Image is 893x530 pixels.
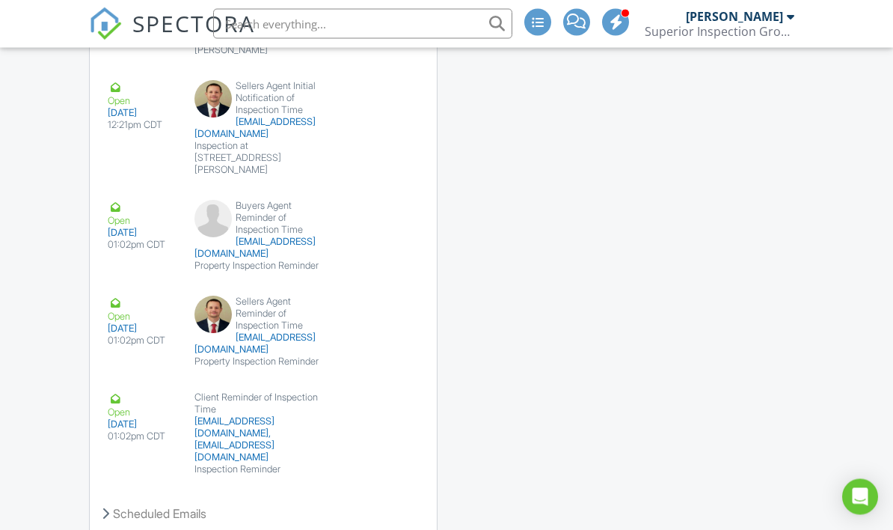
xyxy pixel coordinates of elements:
div: Open Intercom Messenger [842,479,878,515]
div: 01:02pm CDT [108,240,177,252]
div: [DATE] [108,228,177,240]
div: Property Inspection Reminder [194,356,332,368]
div: Open [108,81,177,108]
div: 01:02pm CDT [108,335,177,347]
div: Buyers Agent Reminder of Inspection Time [194,201,332,237]
div: [EMAIL_ADDRESS][DOMAIN_NAME] [194,237,332,261]
input: Search everything... [213,9,512,39]
div: Open [108,201,177,228]
img: default-user-f0147aede5fd5fa78ca7ade42f37bd4542148d508eef1c3d3ea960f66861d68b.jpg [194,201,232,238]
div: [DATE] [108,419,177,431]
div: [PERSON_NAME] [686,9,783,24]
div: Open [108,392,177,419]
img: jpeg [194,296,232,334]
div: Superior Inspection Group [645,24,794,39]
img: The Best Home Inspection Software - Spectora [89,7,122,40]
span: SPECTORA [132,7,255,39]
div: Inspection at [STREET_ADDRESS][PERSON_NAME] [194,141,332,177]
div: Property Inspection Reminder [194,261,332,272]
div: [EMAIL_ADDRESS][DOMAIN_NAME] [194,332,332,356]
img: jpeg [194,81,232,118]
div: 12:21pm CDT [108,120,177,132]
div: Sellers Agent Reminder of Inspection Time [194,296,332,332]
div: 01:02pm CDT [108,431,177,443]
div: Client Reminder of Inspection Time [194,392,332,416]
div: [EMAIL_ADDRESS][DOMAIN_NAME] [194,117,332,141]
div: Inspection Reminder [194,464,332,476]
div: Open [108,296,177,323]
div: [DATE] [108,108,177,120]
div: [DATE] [108,323,177,335]
div: [EMAIL_ADDRESS][DOMAIN_NAME], [EMAIL_ADDRESS][DOMAIN_NAME] [194,416,332,464]
div: Sellers Agent Initial Notification of Inspection Time [194,81,332,117]
a: SPECTORA [89,20,255,52]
